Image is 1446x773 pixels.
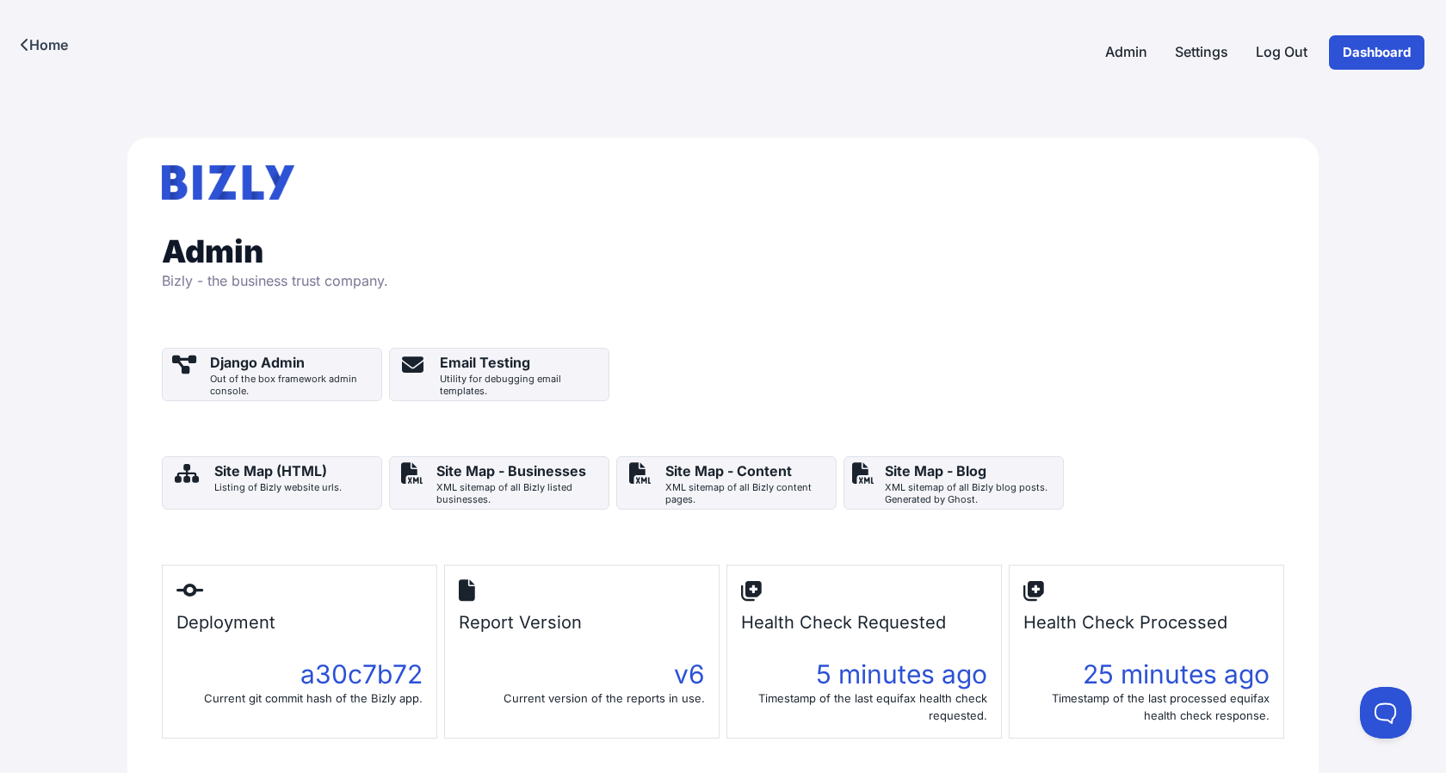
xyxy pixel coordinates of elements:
[1242,34,1321,71] a: Log Out
[459,690,705,707] div: Current version of the reports in use.
[1360,687,1412,739] iframe: Toggle Customer Support
[162,269,721,293] p: Bizly - the business trust company.
[162,456,382,510] a: Site Map (HTML) Listing of Bizly website urls.
[1161,34,1242,71] a: Settings
[162,234,721,269] h1: Admin
[741,603,987,641] div: Health Check Requested
[436,481,602,505] div: XML sitemap of all Bizly listed businesses.
[1023,659,1270,690] div: 25 minutes ago
[665,481,829,505] div: XML sitemap of all Bizly content pages.
[214,461,342,481] div: Site Map (HTML)
[843,456,1064,510] a: Site Map - Blog XML sitemap of all Bizly blog posts. Generated by Ghost.
[741,690,987,724] div: Timestamp of the last equifax health check requested.
[616,456,837,510] a: Site Map - Content XML sitemap of all Bizly content pages.
[389,348,609,401] a: Email Testing Utility for debugging email templates.
[885,461,1056,481] div: Site Map - Blog
[162,348,382,401] a: Django Admin Out of the box framework admin console.
[210,373,374,397] div: Out of the box framework admin console.
[440,373,602,397] div: Utility for debugging email templates.
[741,659,987,690] div: 5 minutes ago
[436,461,602,481] div: Site Map - Businesses
[440,352,602,373] div: Email Testing
[665,461,829,481] div: Site Map - Content
[1091,34,1161,71] a: Admin
[1328,34,1425,71] a: Dashboard
[176,659,423,690] div: a30c7b72
[459,603,705,641] div: Report Version
[1023,603,1270,641] div: Health Check Processed
[459,659,705,690] div: v6
[389,456,609,510] a: Site Map - Businesses XML sitemap of all Bizly listed businesses.
[210,352,374,373] div: Django Admin
[885,481,1056,505] div: XML sitemap of all Bizly blog posts. Generated by Ghost.
[176,690,423,707] div: Current git commit hash of the Bizly app.
[162,165,294,200] img: bizly_logo.svg
[214,481,342,493] div: Listing of Bizly website urls.
[176,603,423,641] div: Deployment
[1023,690,1270,724] div: Timestamp of the last processed equifax health check response.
